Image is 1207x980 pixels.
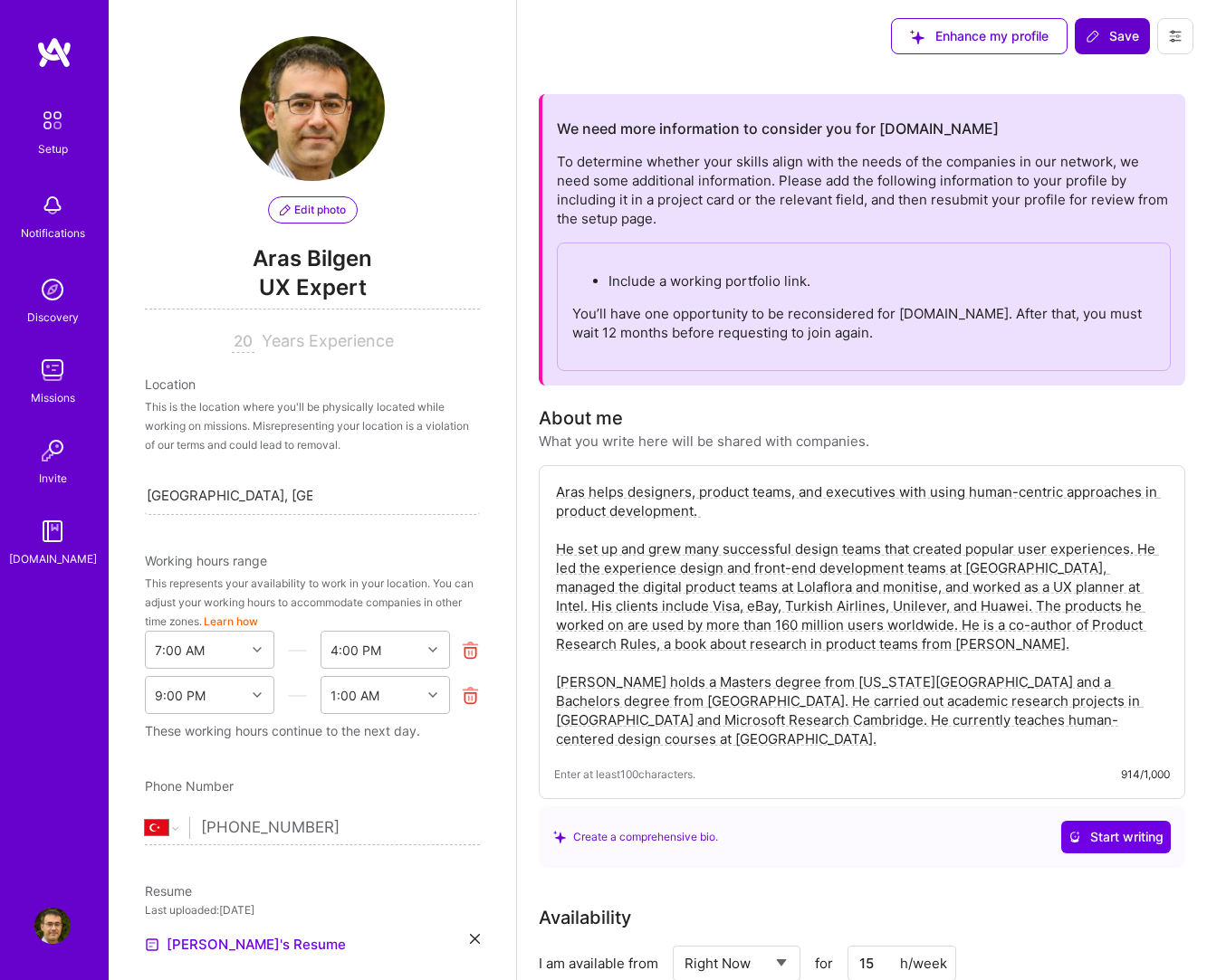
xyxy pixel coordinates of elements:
[145,900,480,919] div: Last uploaded: [DATE]
[145,272,480,309] span: UX Expert
[201,802,480,854] input: +1 (000) 000-0000
[145,934,346,956] a: [PERSON_NAME]'s Resume
[1075,18,1150,54] button: Save
[232,331,254,353] input: XX
[539,904,631,931] div: Availability
[557,120,999,138] h2: We need more information to consider you for [DOMAIN_NAME]
[34,271,71,308] img: discovery
[30,908,75,944] a: User Avatar
[815,954,833,973] span: for
[145,883,192,899] span: Resume
[553,827,718,846] div: Create a comprehensive bio.
[539,404,623,432] div: About me
[280,205,291,215] i: icon PencilPurple
[36,36,72,69] img: logo
[204,612,258,631] button: Learn how
[608,271,1155,290] p: Include a working portfolio link.
[557,152,1171,371] div: To determine whether your skills align with the needs of the companies in our network, we need so...
[554,765,695,784] span: Enter at least 100 characters.
[145,553,267,568] span: Working hours range
[288,641,307,660] i: icon HorizontalInLineDivider
[253,645,262,654] i: icon Chevron
[155,641,205,660] div: 7:00 AM
[38,139,68,158] div: Setup
[145,574,480,631] div: This represents your availability to work in your location. You can adjust your working hours to ...
[240,36,385,181] img: User Avatar
[900,954,947,973] div: h/week
[34,187,71,224] img: bell
[1061,821,1171,853] button: Start writing
[145,397,480,454] div: This is the location where you'll be physically located while working on missions. Misrepresentin...
[1086,27,1139,45] span: Save
[470,934,480,944] i: icon Close
[572,304,1155,342] p: You’ll have one opportunity to be reconsidered for [DOMAIN_NAME]. After that, you must wait 12 mo...
[428,645,437,654] i: icon Chevron
[1121,765,1170,784] div: 914/1,000
[891,18,1068,54] button: Enhance my profile
[34,101,72,139] img: setup
[145,721,480,740] div: These working hours continue to the next day.
[553,830,566,842] i: icon SuggestedTeams
[39,469,67,488] div: Invite
[910,30,924,44] i: icon SuggestedTeams
[31,388,75,407] div: Missions
[262,331,394,350] span: Years Experience
[9,549,97,568] div: [DOMAIN_NAME]
[155,686,206,705] div: 9:00 PM
[330,641,381,660] div: 4:00 PM
[428,690,437,699] i: icon Chevron
[268,196,358,224] button: Edit photo
[1068,831,1081,843] i: icon CrystalBallWhite
[34,352,71,388] img: teamwork
[145,375,480,394] div: Location
[330,686,379,705] div: 1:00 AM
[280,202,346,218] span: Edit photo
[145,937,159,952] img: Resume
[253,690,262,699] i: icon Chevron
[34,908,71,944] img: User Avatar
[288,686,307,705] i: icon HorizontalInLineDivider
[34,513,71,549] img: guide book
[554,480,1170,750] textarea: Aras helps designers, product teams, and executives with using human-centric approaches in produc...
[1068,828,1164,846] span: Start writing
[145,245,480,272] span: Aras Bilgen
[145,778,234,794] span: Phone Number
[27,308,79,327] div: Discovery
[910,27,1049,45] span: Enhance my profile
[34,433,71,469] img: Invite
[539,954,658,973] div: I am available from
[539,432,869,451] div: What you write here will be shared with companies.
[21,224,85,243] div: Notifications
